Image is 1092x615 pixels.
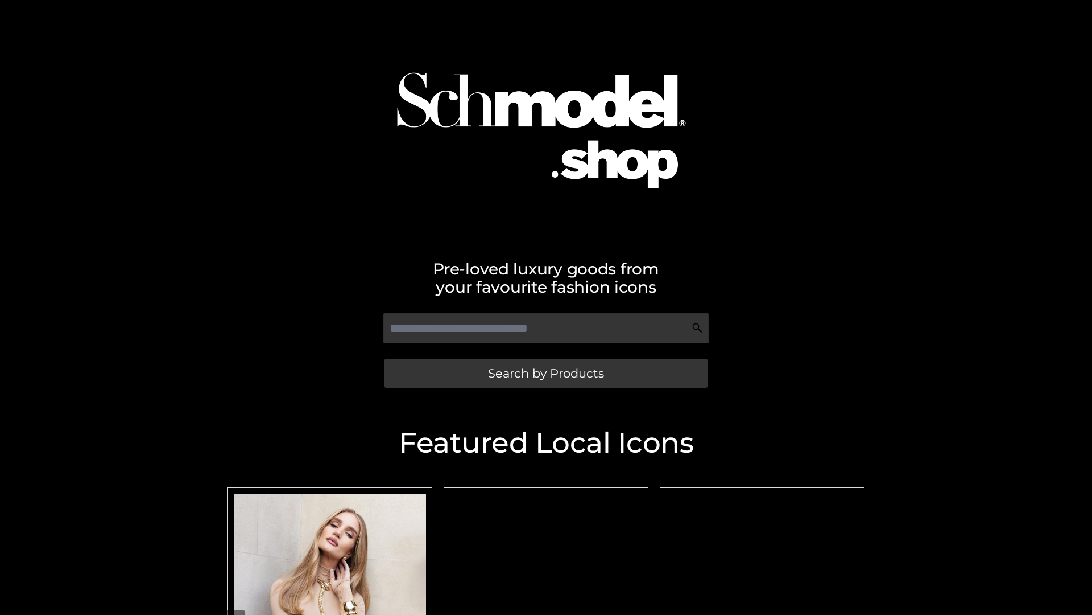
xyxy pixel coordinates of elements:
a: Search by Products [384,359,708,388]
img: Search Icon [692,322,703,334]
span: Search by Products [488,367,604,379]
h2: Pre-loved luxury goods from your favourite fashion icons [222,260,870,296]
h2: Featured Local Icons​ [222,429,870,457]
